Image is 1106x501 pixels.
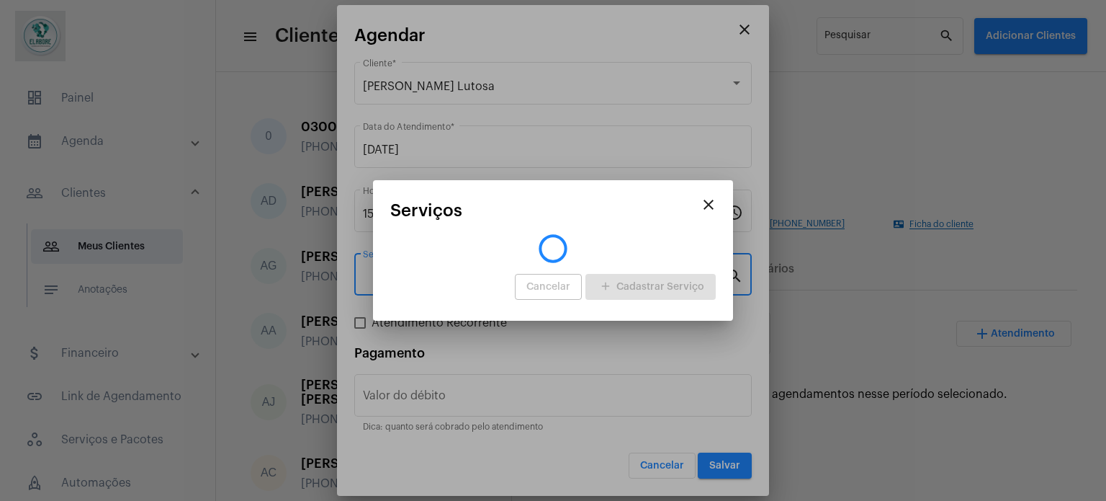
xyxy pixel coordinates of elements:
span: Cadastrar Serviço [597,282,704,292]
mat-icon: close [700,196,717,213]
button: Cadastrar Serviço [585,274,716,300]
span: Cancelar [526,282,570,292]
span: Serviços [390,201,462,220]
button: Cancelar [515,274,582,300]
mat-icon: add [597,278,614,297]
